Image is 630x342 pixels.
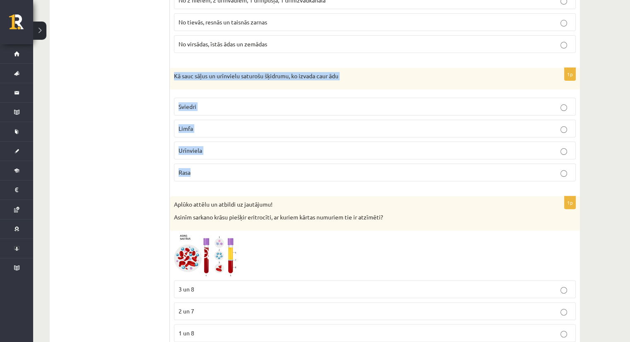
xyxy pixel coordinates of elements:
[179,40,267,48] span: No virsādas, īstās ādas un zemādas
[179,147,202,154] span: Urīnviela
[179,125,193,132] span: Limfa
[560,309,567,316] input: 2 un 7
[179,285,194,293] span: 3 un 8
[179,329,194,337] span: 1 un 8
[179,103,196,110] span: Sviedri
[174,235,236,277] img: 1.png
[564,67,576,81] p: 1p
[560,42,567,48] input: No virsādas, īstās ādas un zemādas
[174,72,534,80] p: Kā sauc sāļus un urīnvielu saturošu šķidrumu, ko izvada caur ādu
[179,169,191,176] span: Rasa
[560,170,567,177] input: Rasa
[560,331,567,337] input: 1 un 8
[179,307,194,315] span: 2 un 7
[560,20,567,26] input: No tievās, resnās un taisnās zarnas
[560,287,567,294] input: 3 un 8
[179,18,267,26] span: No tievās, resnās un taisnās zarnas
[560,148,567,155] input: Urīnviela
[564,196,576,209] p: 1p
[174,200,534,209] p: Aplūko attēlu un atbildi uz jautājumu!
[560,104,567,111] input: Sviedri
[9,14,33,35] a: Rīgas 1. Tālmācības vidusskola
[560,126,567,133] input: Limfa
[174,213,534,222] p: Asinīm sarkano krāsu piešķir eritrocīti, ar kuriem kārtas numuriem tie ir atzīmēti?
